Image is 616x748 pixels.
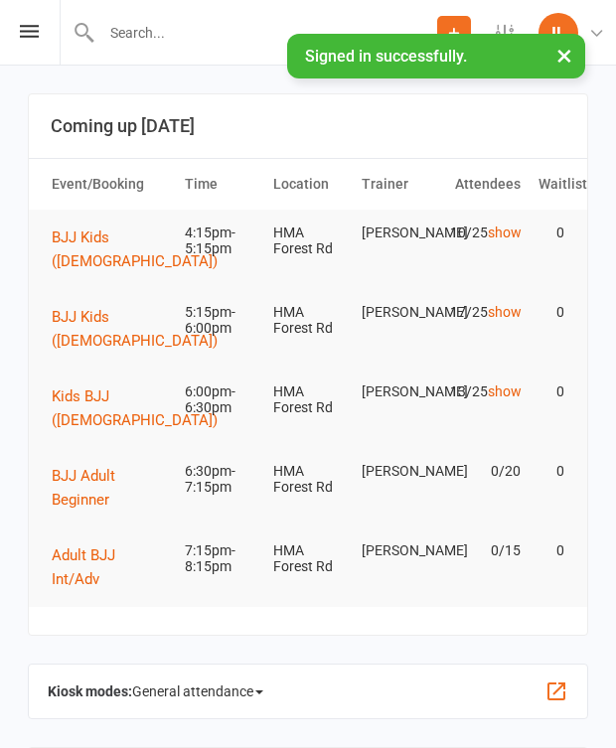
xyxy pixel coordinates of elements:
[52,228,218,270] span: BJJ Kids ([DEMOGRAPHIC_DATA])
[353,527,441,574] td: [PERSON_NAME]
[353,210,441,256] td: [PERSON_NAME]
[264,448,353,511] td: HMA Forest Rd
[530,369,574,415] td: 0
[488,304,522,320] a: show
[264,210,353,272] td: HMA Forest Rd
[51,116,565,136] h3: Coming up [DATE]
[264,369,353,431] td: HMA Forest Rd
[441,527,530,574] td: 0/15
[176,159,264,210] th: Time
[176,289,264,352] td: 5:15pm-6:00pm
[353,448,441,495] td: [PERSON_NAME]
[176,527,264,590] td: 7:15pm-8:15pm
[530,159,574,210] th: Waitlist
[52,546,115,588] span: Adult BJJ Int/Adv
[52,225,231,273] button: BJJ Kids ([DEMOGRAPHIC_DATA])
[488,383,522,399] a: show
[264,289,353,352] td: HMA Forest Rd
[530,527,574,574] td: 0
[52,308,218,350] span: BJJ Kids ([DEMOGRAPHIC_DATA])
[441,210,530,256] td: 10/25
[264,159,353,210] th: Location
[353,289,441,336] td: [PERSON_NAME]
[43,159,176,210] th: Event/Booking
[353,159,441,210] th: Trainer
[530,210,574,256] td: 0
[488,224,522,240] a: show
[176,210,264,272] td: 4:15pm-5:15pm
[52,543,167,591] button: Adult BJJ Int/Adv
[176,369,264,431] td: 6:00pm-6:30pm
[530,289,574,336] td: 0
[539,13,578,53] div: IL
[52,464,167,512] button: BJJ Adult Beginner
[52,387,218,429] span: Kids BJJ ([DEMOGRAPHIC_DATA])
[530,448,574,495] td: 0
[441,448,530,495] td: 0/20
[353,369,441,415] td: [PERSON_NAME]
[52,467,115,509] span: BJJ Adult Beginner
[176,448,264,511] td: 6:30pm-7:15pm
[52,384,231,432] button: Kids BJJ ([DEMOGRAPHIC_DATA])
[441,289,530,336] td: 17/25
[441,159,530,210] th: Attendees
[546,34,582,76] button: ×
[48,683,132,699] strong: Kiosk modes:
[95,19,437,47] input: Search...
[441,369,530,415] td: 13/25
[132,675,263,707] span: General attendance
[264,527,353,590] td: HMA Forest Rd
[305,47,467,66] span: Signed in successfully.
[52,305,231,353] button: BJJ Kids ([DEMOGRAPHIC_DATA])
